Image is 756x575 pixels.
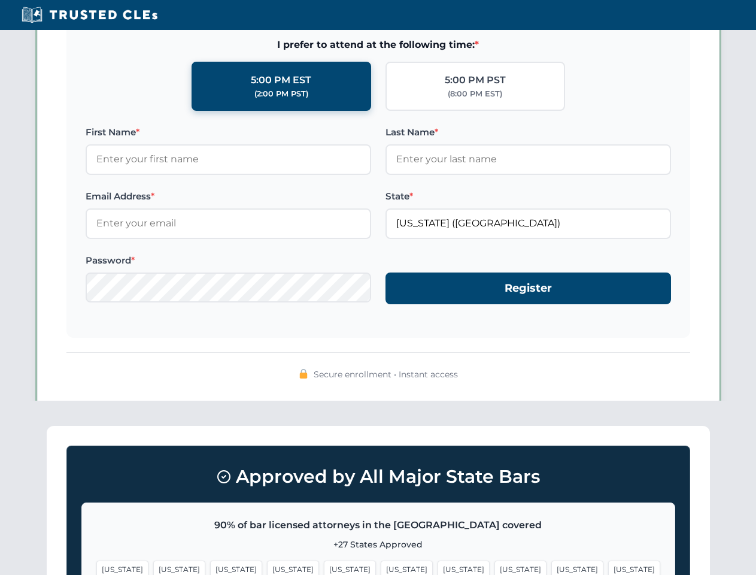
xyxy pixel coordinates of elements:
[254,88,308,100] div: (2:00 PM PST)
[86,125,371,140] label: First Name
[18,6,161,24] img: Trusted CLEs
[86,37,671,53] span: I prefer to attend at the following time:
[96,538,660,551] p: +27 States Approved
[445,72,506,88] div: 5:00 PM PST
[314,368,458,381] span: Secure enrollment • Instant access
[385,208,671,238] input: Florida (FL)
[448,88,502,100] div: (8:00 PM EST)
[86,189,371,204] label: Email Address
[96,517,660,533] p: 90% of bar licensed attorneys in the [GEOGRAPHIC_DATA] covered
[251,72,311,88] div: 5:00 PM EST
[385,189,671,204] label: State
[385,144,671,174] input: Enter your last name
[86,208,371,238] input: Enter your email
[385,125,671,140] label: Last Name
[86,253,371,268] label: Password
[385,273,671,304] button: Register
[299,369,308,379] img: 🔒
[86,144,371,174] input: Enter your first name
[81,461,675,493] h3: Approved by All Major State Bars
